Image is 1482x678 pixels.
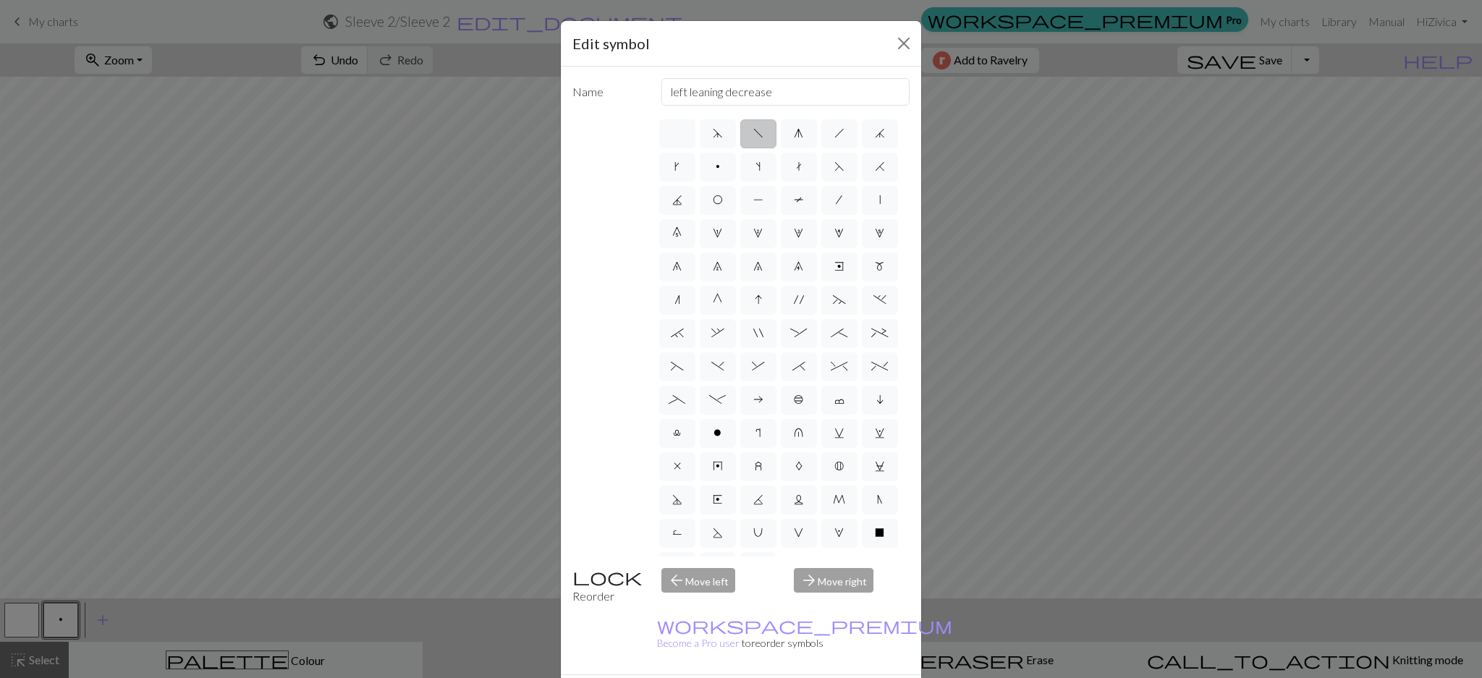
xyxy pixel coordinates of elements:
span: 0 [672,227,682,239]
span: : [790,327,807,339]
span: ( [671,360,684,372]
span: ) [711,360,724,372]
span: & [752,360,765,372]
span: | [879,194,881,205]
span: + [871,327,888,339]
span: E [713,493,722,505]
span: 5 [875,227,884,239]
span: 8 [753,260,763,272]
span: v [834,427,844,438]
span: 7 [713,260,722,272]
span: , [711,327,724,339]
span: K [753,493,763,505]
span: " [753,327,763,339]
span: ^ [831,360,847,372]
span: J [672,194,682,205]
span: a [753,394,763,405]
span: y [713,460,723,472]
h5: Edit symbol [572,33,650,54]
span: % [871,360,888,372]
span: T [794,194,804,205]
span: n [674,294,680,305]
span: h [834,127,844,139]
span: r [755,427,761,438]
span: A [795,460,803,472]
span: O [713,194,723,205]
span: H [875,161,885,172]
span: 6 [672,260,682,272]
span: / [836,194,842,205]
span: 4 [834,227,844,239]
span: w [875,427,885,438]
span: ' [794,294,804,305]
span: D [672,493,682,505]
span: ` [671,327,684,339]
small: to reorder symbols [657,619,952,649]
span: x [674,460,681,472]
a: Become a Pro user [657,619,952,649]
span: 1 [713,227,722,239]
span: ; [831,327,847,339]
label: Name [564,78,653,106]
span: R [672,527,682,538]
span: . [873,294,886,305]
span: z [755,460,762,472]
span: 9 [794,260,803,272]
span: c [834,394,844,405]
span: G [713,294,722,305]
span: o [714,427,721,438]
span: B [834,460,844,472]
span: ~ [833,294,846,305]
span: U [753,527,763,538]
span: i [876,394,884,405]
span: - [709,394,726,405]
span: S [713,527,723,538]
span: k [674,161,679,172]
span: u [794,427,803,438]
span: s [755,161,761,172]
span: 2 [753,227,763,239]
span: b [794,394,804,405]
span: 3 [794,227,803,239]
span: W [834,527,844,538]
span: d [713,127,723,139]
span: f [753,127,763,139]
span: V [794,527,803,538]
span: _ [669,394,685,405]
span: L [794,493,804,505]
span: N [877,493,883,505]
span: F [834,161,844,172]
span: m [875,260,884,272]
span: j [875,127,885,139]
span: p [716,161,720,172]
div: Reorder [564,568,653,605]
span: t [796,161,802,172]
span: workspace_premium [657,615,952,635]
span: e [834,260,844,272]
span: X [875,527,884,538]
span: I [755,294,762,305]
span: P [753,194,763,205]
span: M [833,493,845,505]
span: l [673,427,681,438]
span: C [875,460,885,472]
button: Close [892,32,915,55]
span: g [794,127,803,139]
